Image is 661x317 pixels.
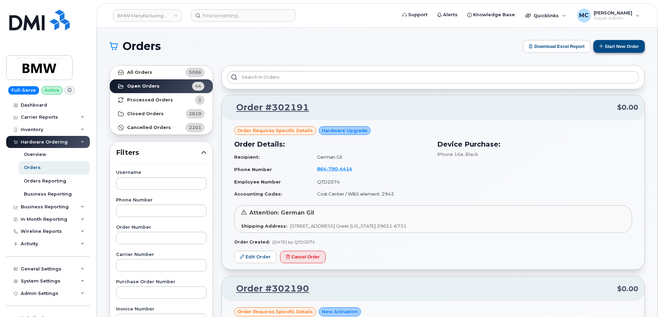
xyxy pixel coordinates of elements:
[189,110,201,117] span: 2819
[249,209,314,216] span: Attention: German Gil
[234,191,282,197] strong: Accounting Codes:
[228,101,309,114] a: Order #302191
[116,280,207,284] label: Purchase Order Number
[110,107,213,121] a: Closed Orders2819
[234,167,272,172] strong: Phone Number
[234,251,277,264] a: Edit Order
[127,97,173,103] strong: Processed Orders
[631,287,656,312] iframe: Messenger Launcher
[189,69,201,76] span: 5066
[116,198,207,202] label: Phone Number
[127,70,152,75] strong: All Orders
[311,151,429,163] td: German Gil
[110,79,213,93] a: Open Orders44
[237,308,313,315] span: Order requires Specific details
[227,71,639,83] input: Search in orders
[338,166,352,171] span: 4414
[311,176,429,188] td: QTD2074
[116,148,201,158] span: Filters
[116,307,207,311] label: Invoice Number
[110,93,213,107] a: Processed Orders2
[463,151,478,157] span: , Black
[237,127,313,134] span: Order requires Specific details
[241,223,287,229] strong: Shipping Address:
[198,97,201,103] span: 2
[116,252,207,257] label: Carrier Number
[228,283,309,295] a: Order #302190
[322,127,367,134] span: Hardware Upgrade
[110,66,213,79] a: All Orders5066
[326,166,338,171] span: 790
[617,102,638,112] span: $0.00
[617,284,638,294] span: $0.00
[116,225,207,230] label: Order Number
[234,139,429,149] h3: Order Details:
[234,154,260,160] strong: Recipient:
[189,124,201,131] span: 2201
[280,251,326,264] button: Cancel Order
[437,139,632,149] h3: Device Purchase:
[110,121,213,135] a: Cancelled Orders2201
[116,170,207,175] label: Username
[437,151,463,157] span: iPhone 16e
[290,223,406,229] span: [STREET_ADDRESS] Greer [US_STATE] 29651-6731
[322,308,358,315] span: New Activation
[234,239,270,245] strong: Order Created:
[127,83,160,89] strong: Open Orders
[593,40,645,53] button: Start New Order
[317,166,361,171] a: 8647904414
[523,40,591,53] button: Download Excel Report
[311,188,429,200] td: Cost Center / WBS element: 2942
[272,239,315,245] span: [DATE] by QTD2074
[317,166,352,171] span: 864
[127,111,164,117] strong: Closed Orders
[234,179,281,185] strong: Employee Number
[195,83,201,89] span: 44
[123,41,161,51] span: Orders
[127,125,171,130] strong: Cancelled Orders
